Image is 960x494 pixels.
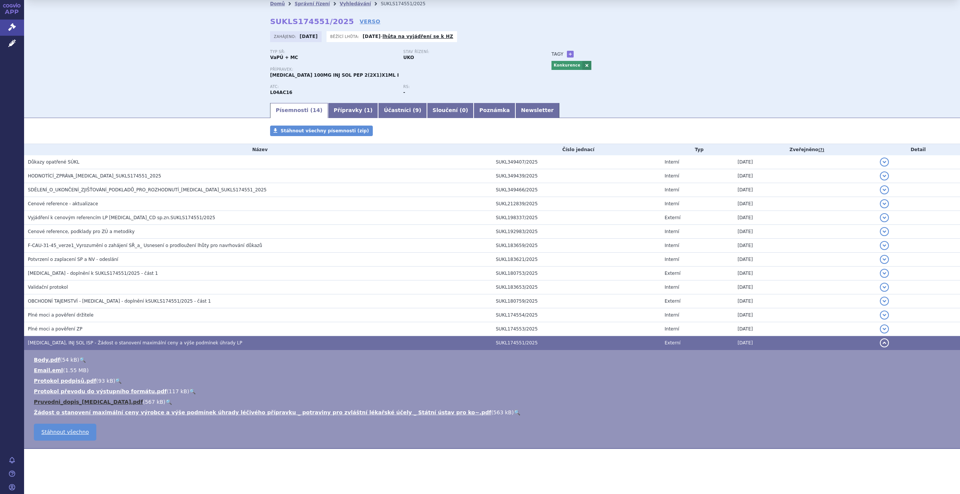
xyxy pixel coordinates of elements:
strong: [DATE] [300,34,318,39]
a: Domů [270,1,285,6]
td: SUKL183653/2025 [492,280,661,294]
td: SUKL183621/2025 [492,253,661,267]
span: 1 [366,107,370,113]
td: SUKL174551/2025 [492,336,661,350]
a: Email.eml [34,367,63,373]
span: Cenové reference - aktualizace [28,201,98,206]
span: 117 kB [169,388,187,394]
span: Externí [665,215,681,220]
td: [DATE] [734,183,876,197]
li: ( ) [34,356,952,364]
a: 🔍 [166,399,172,405]
a: Stáhnout všechny písemnosti (zip) [270,126,373,136]
td: [DATE] [734,322,876,336]
a: Písemnosti (14) [270,103,328,118]
span: 54 kB [62,357,77,363]
span: F-CAU-31-45_verze1_Vyrozumění o zahájení SŘ_a_ Usnesení o prodloužení lhůty pro navrhování důkazů [28,243,262,248]
a: VERSO [360,18,380,25]
a: 🔍 [514,409,520,415]
span: Interní [665,312,679,318]
button: detail [880,158,889,167]
td: SUKL349466/2025 [492,183,661,197]
button: detail [880,213,889,222]
span: Běžící lhůta: [330,33,361,39]
span: HODNOTÍCÍ_ZPRÁVA_TREMFYA_SUKLS174551_2025 [28,173,161,179]
span: Plné moci a pověření držitele [28,312,94,318]
td: [DATE] [734,294,876,308]
button: detail [880,283,889,292]
p: Stav řízení: [403,50,529,54]
span: Potvrzení o zaplacení SP a NV - odeslání [28,257,118,262]
th: Zveřejněno [734,144,876,155]
a: + [567,51,574,58]
span: TREMFYA, INJ SOL ISP - Žádost o stanovení maximální ceny a výše podmínek úhrady LP [28,340,242,345]
span: Vyjádření k cenovým referencím LP TREMFYA_CD sp.zn.SUKLS174551/2025 [28,215,215,220]
span: Externí [665,271,681,276]
span: Stáhnout všechny písemnosti (zip) [281,128,369,133]
span: 14 [313,107,320,113]
a: Žádost o stanovení maximální ceny výrobce a výše podmínek úhrady léčivého přípravku _ potraviny p... [34,409,491,415]
a: Protokol převodu do výstupního formátu.pdf [34,388,167,394]
span: Interní [665,229,679,234]
a: Sloučení (0) [427,103,474,118]
button: detail [880,199,889,208]
td: SUKL349407/2025 [492,155,661,169]
span: Důkazy opatřené SÚKL [28,159,79,165]
span: Interní [665,159,679,165]
strong: SUKLS174551/2025 [270,17,354,26]
th: Název [24,144,492,155]
span: 1.55 MB [65,367,87,373]
th: Detail [876,144,960,155]
a: Stáhnout všechno [34,424,96,441]
a: Vyhledávání [340,1,371,6]
h3: Tagy [551,50,564,59]
p: RS: [403,85,529,89]
button: detail [880,227,889,236]
span: Zahájeno: [274,33,298,39]
p: Typ SŘ: [270,50,396,54]
td: [DATE] [734,267,876,280]
span: Externí [665,340,681,345]
span: 567 kB [145,399,163,405]
strong: UKO [403,55,414,60]
li: ( ) [34,398,952,406]
span: Interní [665,285,679,290]
a: Přípravky (1) [328,103,378,118]
p: ATC: [270,85,396,89]
span: Tremfya - doplnění k SUKLS174551/2025 - část 1 [28,271,158,276]
button: detail [880,311,889,320]
span: 9 [415,107,419,113]
li: ( ) [34,367,952,374]
span: OBCHODNÍ TAJEMSTVÍ - Tremfya - doplnění kSUKLS174551/2025 - část 1 [28,299,211,304]
a: Správní řízení [295,1,330,6]
button: detail [880,241,889,250]
span: SDĚLENÍ_O_UKONČENÍ_ZJIŠŤOVÁNÍ_PODKLADŮ_PRO_ROZHODNUTÍ_TREMFYA_SUKLS174551_2025 [28,187,267,192]
a: Protokol podpisů.pdf [34,378,96,384]
span: Cenové reference, podklady pro ZÚ a metodiky [28,229,135,234]
th: Typ [661,144,734,155]
span: Interní [665,173,679,179]
a: Newsletter [515,103,559,118]
td: [DATE] [734,197,876,211]
a: lhůta na vyjádření se k HZ [383,34,453,39]
span: Interní [665,243,679,248]
a: 🔍 [115,378,122,384]
td: SUKL212839/2025 [492,197,661,211]
span: Externí [665,299,681,304]
button: detail [880,269,889,278]
td: SUKL349439/2025 [492,169,661,183]
span: [MEDICAL_DATA] 100MG INJ SOL PEP 2(2X1)X1ML I [270,73,399,78]
td: [DATE] [734,336,876,350]
td: [DATE] [734,253,876,267]
td: [DATE] [734,225,876,239]
td: [DATE] [734,280,876,294]
span: 93 kB [98,378,113,384]
span: Interní [665,201,679,206]
a: Pruvodni_dopis_[MEDICAL_DATA].pdf [34,399,143,405]
p: - [363,33,453,39]
button: detail [880,297,889,306]
td: SUKL180759/2025 [492,294,661,308]
button: detail [880,338,889,347]
span: Interní [665,326,679,332]
td: SUKL183659/2025 [492,239,661,253]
